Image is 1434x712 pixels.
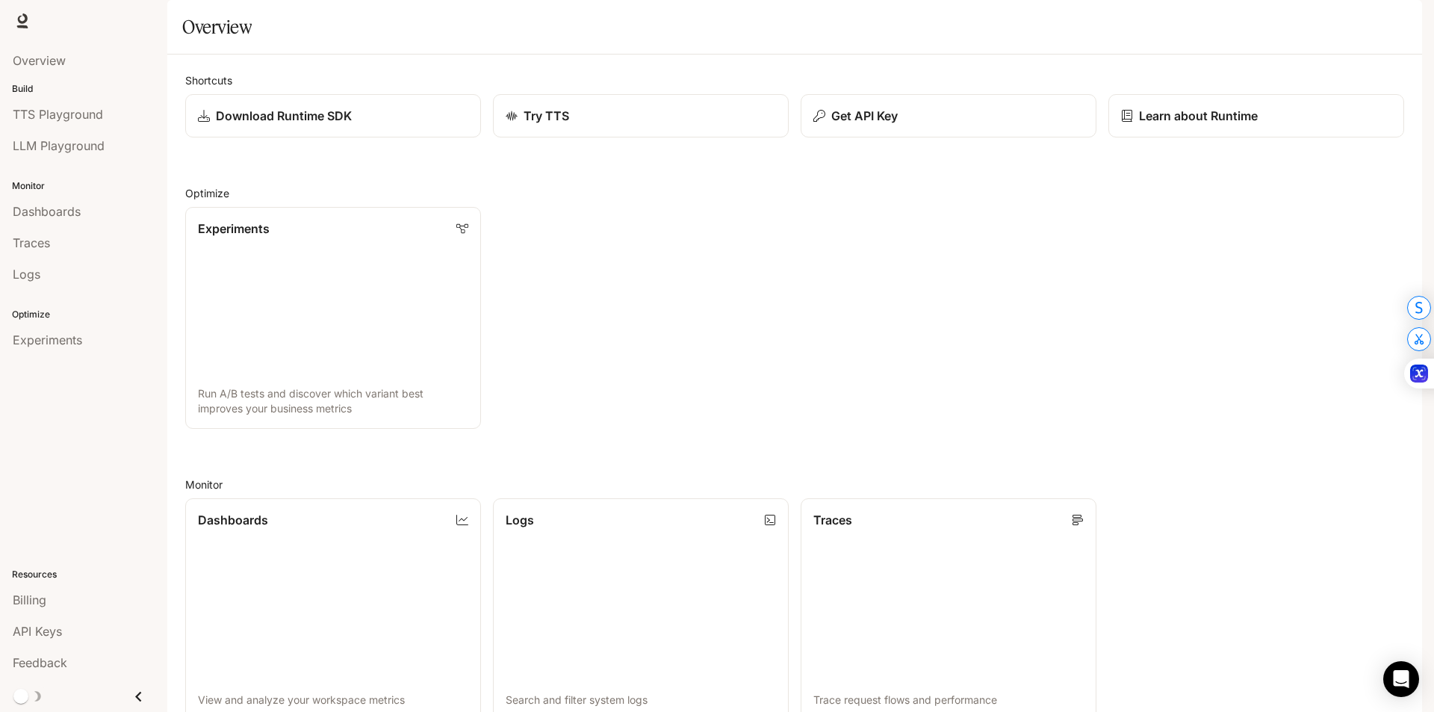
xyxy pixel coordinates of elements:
a: Download Runtime SDK [185,94,481,137]
p: Learn about Runtime [1139,107,1258,125]
p: Get API Key [831,107,898,125]
p: Run A/B tests and discover which variant best improves your business metrics [198,386,468,416]
h2: Shortcuts [185,72,1404,88]
button: Get API Key [801,94,1096,137]
p: Search and filter system logs [506,693,776,708]
div: Open Intercom Messenger [1383,661,1419,697]
p: Dashboards [198,511,268,529]
p: Experiments [198,220,270,238]
a: ExperimentsRun A/B tests and discover which variant best improves your business metrics [185,207,481,429]
a: Try TTS [493,94,789,137]
p: Try TTS [524,107,569,125]
p: Trace request flows and performance [813,693,1084,708]
p: Download Runtime SDK [216,107,352,125]
p: Traces [813,511,852,529]
h2: Optimize [185,185,1404,201]
p: View and analyze your workspace metrics [198,693,468,708]
p: Logs [506,511,534,529]
a: Learn about Runtime [1108,94,1404,137]
h2: Monitor [185,477,1404,492]
h1: Overview [182,12,252,42]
